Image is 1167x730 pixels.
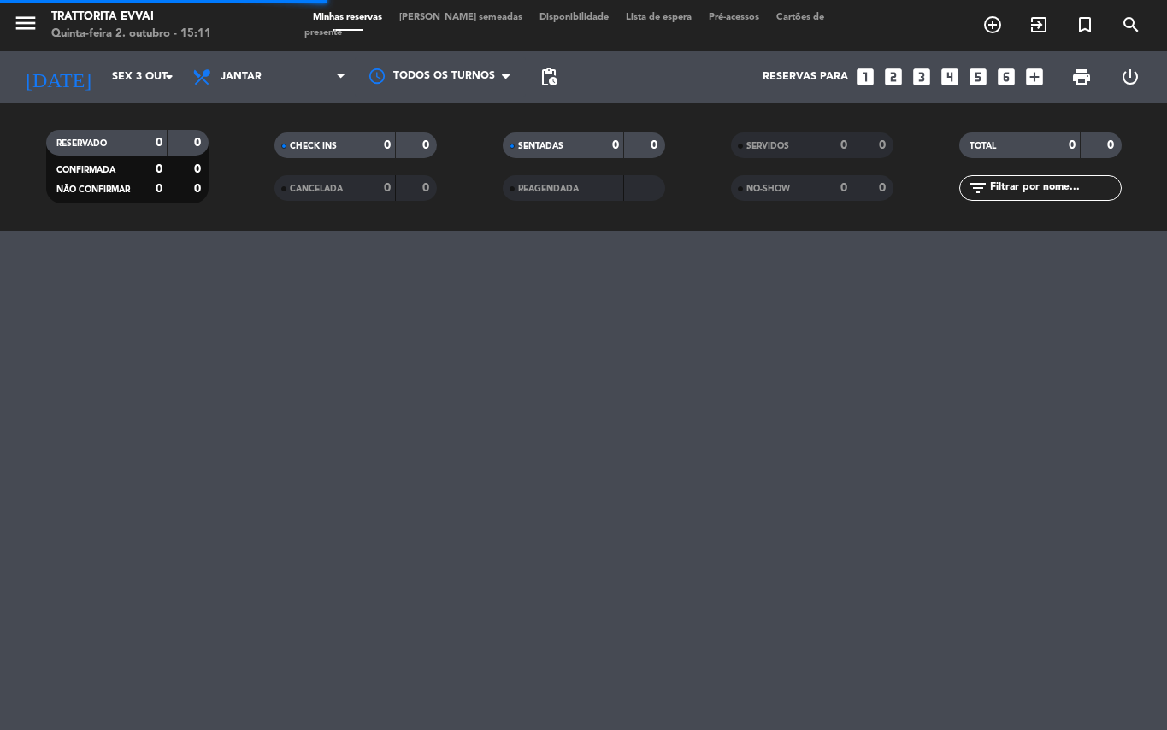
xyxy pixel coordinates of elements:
strong: 0 [422,182,433,194]
strong: 0 [194,163,204,175]
strong: 0 [840,182,847,194]
div: Trattorita Evvai [51,9,211,26]
strong: 0 [156,163,162,175]
span: SENTADAS [518,142,563,150]
strong: 0 [156,183,162,195]
i: add_circle_outline [982,15,1003,35]
i: power_settings_new [1120,67,1140,87]
strong: 0 [879,139,889,151]
span: REAGENDADA [518,185,579,193]
span: Disponibilidade [531,13,617,22]
i: looks_3 [911,66,933,88]
i: looks_two [882,66,905,88]
i: menu [13,10,38,36]
i: add_box [1023,66,1046,88]
i: filter_list [968,178,988,198]
span: NÃO CONFIRMAR [56,185,130,194]
span: Reservas para [763,71,848,83]
strong: 0 [384,182,391,194]
span: CANCELADA [290,185,343,193]
strong: 0 [1107,139,1117,151]
div: LOG OUT [1105,51,1154,103]
strong: 0 [156,137,162,149]
strong: 0 [1069,139,1076,151]
i: arrow_drop_down [159,67,180,87]
span: pending_actions [539,67,559,87]
i: turned_in_not [1075,15,1095,35]
strong: 0 [422,139,433,151]
span: print [1071,67,1092,87]
span: RESERVADO [56,139,107,148]
strong: 0 [384,139,391,151]
strong: 0 [194,137,204,149]
span: CHECK INS [290,142,337,150]
div: Quinta-feira 2. outubro - 15:11 [51,26,211,43]
span: Lista de espera [617,13,700,22]
strong: 0 [840,139,847,151]
i: search [1121,15,1141,35]
strong: 0 [879,182,889,194]
strong: 0 [651,139,661,151]
i: looks_4 [939,66,961,88]
span: [PERSON_NAME] semeadas [391,13,531,22]
i: looks_one [854,66,876,88]
strong: 0 [612,139,619,151]
i: exit_to_app [1028,15,1049,35]
strong: 0 [194,183,204,195]
button: menu [13,10,38,42]
i: looks_5 [967,66,989,88]
i: [DATE] [13,58,103,96]
span: TOTAL [970,142,996,150]
i: looks_6 [995,66,1017,88]
input: Filtrar por nome... [988,179,1121,197]
span: Minhas reservas [304,13,391,22]
span: Pré-acessos [700,13,768,22]
span: Jantar [221,71,262,83]
span: SERVIDOS [746,142,789,150]
span: NO-SHOW [746,185,790,193]
span: CONFIRMADA [56,166,115,174]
